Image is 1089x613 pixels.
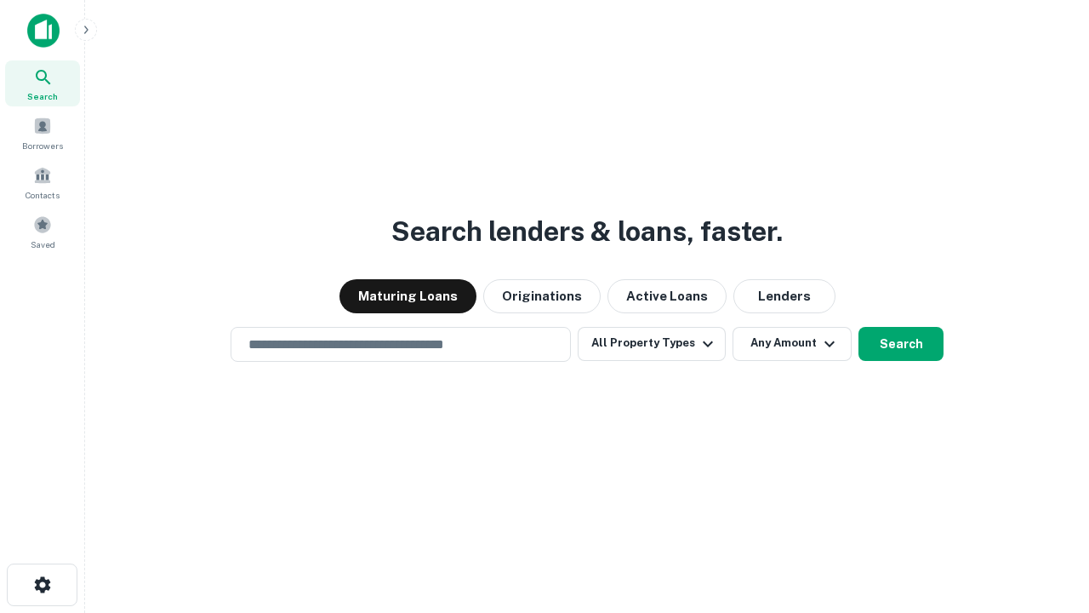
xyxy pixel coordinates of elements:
[391,211,783,252] h3: Search lenders & loans, faster.
[858,327,944,361] button: Search
[5,110,80,156] a: Borrowers
[26,188,60,202] span: Contacts
[31,238,55,251] span: Saved
[5,60,80,106] a: Search
[733,327,852,361] button: Any Amount
[22,139,63,152] span: Borrowers
[733,279,835,313] button: Lenders
[607,279,727,313] button: Active Loans
[1004,477,1089,559] iframe: Chat Widget
[27,89,58,103] span: Search
[578,327,726,361] button: All Property Types
[5,209,80,255] a: Saved
[27,14,60,48] img: capitalize-icon.png
[483,279,601,313] button: Originations
[339,279,476,313] button: Maturing Loans
[5,159,80,205] a: Contacts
